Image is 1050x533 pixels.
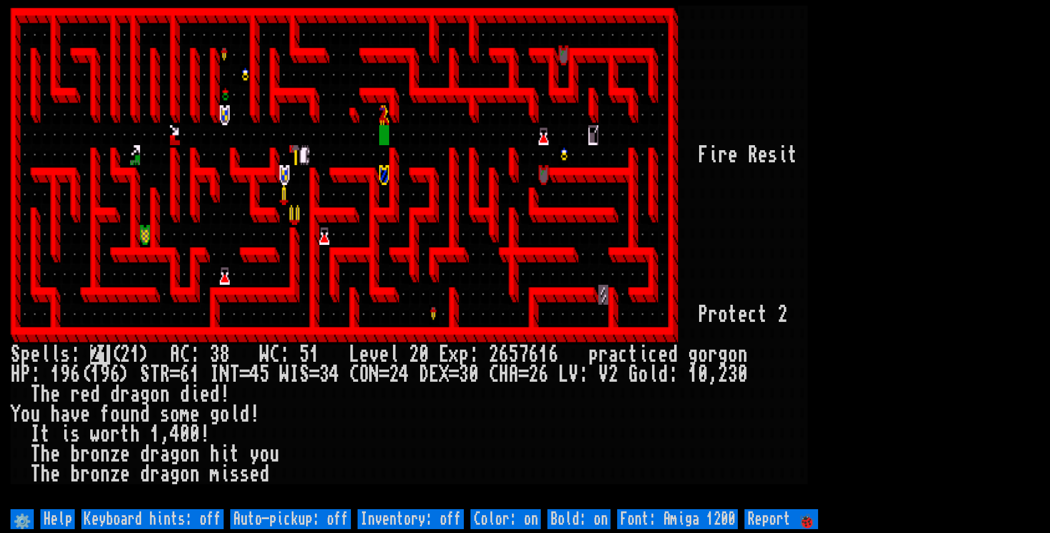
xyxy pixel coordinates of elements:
div: o [150,385,160,404]
div: h [210,444,220,464]
div: e [80,385,90,404]
div: a [60,404,70,424]
div: 2 [389,365,399,385]
div: I [289,365,299,385]
div: V [568,365,578,385]
input: Help [40,509,75,529]
div: v [369,345,379,365]
div: h [40,385,50,404]
div: n [738,345,748,365]
div: l [50,345,60,365]
div: 0 [469,365,479,385]
div: 6 [110,365,120,385]
div: 6 [529,345,539,365]
div: o [698,345,708,365]
div: C [349,365,359,385]
div: 1 [309,345,319,365]
div: w [90,424,100,444]
div: z [110,464,120,484]
div: d [668,345,678,365]
div: S [11,345,20,365]
div: r [708,305,718,325]
div: e [120,464,130,484]
div: s [230,464,240,484]
div: 3 [728,365,738,385]
div: = [309,365,319,385]
div: s [768,145,778,165]
div: c [648,345,658,365]
div: 4 [250,365,260,385]
div: t [40,424,50,444]
div: ) [140,345,150,365]
div: o [180,444,190,464]
div: 5 [260,365,270,385]
div: T [30,464,40,484]
div: r [80,444,90,464]
div: l [40,345,50,365]
div: e [120,444,130,464]
div: 5 [299,345,309,365]
div: L [558,365,568,385]
div: h [130,424,140,444]
div: o [90,444,100,464]
div: t [728,305,738,325]
div: C [270,345,280,365]
div: N [369,365,379,385]
div: r [708,345,718,365]
div: ( [80,365,90,385]
div: 9 [100,365,110,385]
div: 6 [549,345,558,365]
div: 4 [329,365,339,385]
div: i [220,464,230,484]
div: t [758,305,768,325]
div: r [110,424,120,444]
div: : [70,345,80,365]
div: i [638,345,648,365]
div: = [170,365,180,385]
div: s [70,424,80,444]
div: l [389,345,399,365]
div: e [190,404,200,424]
div: a [160,464,170,484]
div: p [459,345,469,365]
div: = [449,365,459,385]
div: o [260,444,270,464]
div: p [20,345,30,365]
div: P [20,365,30,385]
div: 0 [698,365,708,385]
div: 3 [459,365,469,385]
div: = [240,365,250,385]
div: n [190,464,200,484]
div: g [210,404,220,424]
div: r [598,345,608,365]
div: o [110,404,120,424]
div: H [11,365,20,385]
div: s [60,345,70,365]
div: L [349,345,359,365]
div: l [648,365,658,385]
div: 1 [150,424,160,444]
div: d [180,385,190,404]
div: 6 [539,365,549,385]
div: X [439,365,449,385]
div: A [509,365,519,385]
div: o [638,365,648,385]
div: I [30,424,40,444]
input: Font: Amiga 1200 [617,509,738,529]
div: r [120,385,130,404]
div: W [260,345,270,365]
div: m [210,464,220,484]
div: g [718,345,728,365]
div: H [499,365,509,385]
div: d [140,464,150,484]
div: c [748,305,758,325]
div: R [748,145,758,165]
div: u [120,404,130,424]
input: Inventory: off [358,509,464,529]
div: 1 [130,345,140,365]
div: 1 [50,365,60,385]
div: e [30,345,40,365]
div: i [708,145,718,165]
div: n [160,385,170,404]
div: 3 [319,365,329,385]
